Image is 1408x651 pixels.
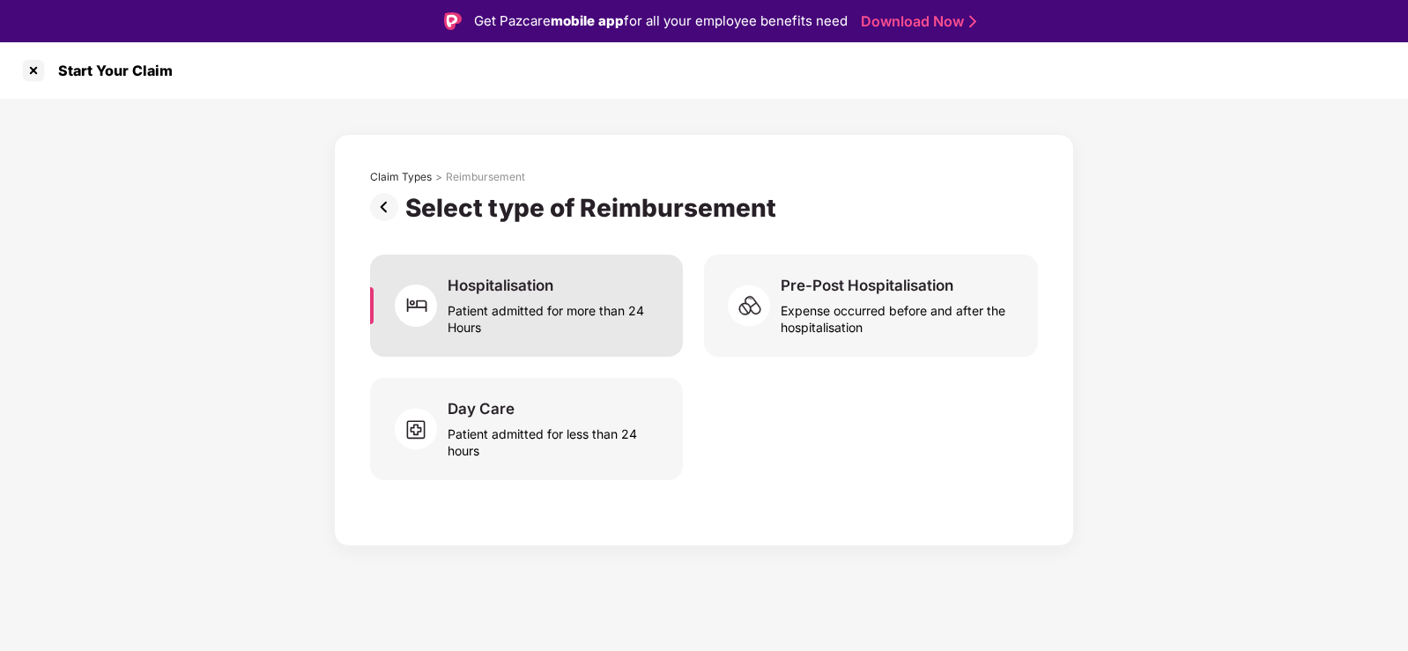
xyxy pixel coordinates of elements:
[861,12,971,31] a: Download Now
[474,11,848,32] div: Get Pazcare for all your employee benefits need
[448,295,662,336] div: Patient admitted for more than 24 Hours
[48,62,173,79] div: Start Your Claim
[551,12,624,29] strong: mobile app
[448,399,515,418] div: Day Care
[395,279,448,332] img: svg+xml;base64,PHN2ZyB4bWxucz0iaHR0cDovL3d3dy53My5vcmcvMjAwMC9zdmciIHdpZHRoPSI2MCIgaGVpZ2h0PSI2MC...
[435,170,442,184] div: >
[370,170,432,184] div: Claim Types
[969,12,976,31] img: Stroke
[370,193,405,221] img: svg+xml;base64,PHN2ZyBpZD0iUHJldi0zMngzMiIgeG1sbnM9Imh0dHA6Ly93d3cudzMub3JnLzIwMDAvc3ZnIiB3aWR0aD...
[781,276,953,295] div: Pre-Post Hospitalisation
[444,12,462,30] img: Logo
[405,193,783,223] div: Select type of Reimbursement
[395,403,448,455] img: svg+xml;base64,PHN2ZyB4bWxucz0iaHR0cDovL3d3dy53My5vcmcvMjAwMC9zdmciIHdpZHRoPSI2MCIgaGVpZ2h0PSI1OC...
[448,276,553,295] div: Hospitalisation
[781,295,1017,336] div: Expense occurred before and after the hospitalisation
[446,170,525,184] div: Reimbursement
[448,418,662,459] div: Patient admitted for less than 24 hours
[728,279,781,332] img: svg+xml;base64,PHN2ZyB4bWxucz0iaHR0cDovL3d3dy53My5vcmcvMjAwMC9zdmciIHdpZHRoPSI2MCIgaGVpZ2h0PSI1OC...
